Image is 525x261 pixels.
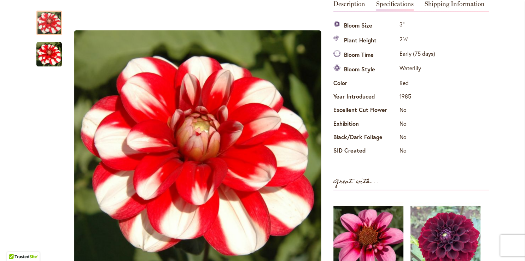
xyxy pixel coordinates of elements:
td: Early (75 days) [398,48,437,63]
td: No [398,104,437,118]
td: No [398,118,437,131]
th: Color [333,77,398,90]
iframe: Launch Accessibility Center [5,236,25,256]
th: SID Created [333,145,398,158]
a: Description [333,1,365,11]
td: Waterlily [398,63,437,77]
a: Specifications [376,1,414,11]
th: Year Introduced [333,91,398,104]
th: Plant Height [333,33,398,48]
div: Detailed Product Info [333,1,489,158]
th: Excellent Cut Flower [333,104,398,118]
th: Bloom Time [333,48,398,63]
th: Bloom Style [333,63,398,77]
img: YORO KOBI [36,42,62,67]
td: Red [398,77,437,90]
td: 1985 [398,91,437,104]
td: No [398,145,437,158]
td: No [398,131,437,145]
div: YORO KOBI [36,35,62,66]
th: Exhibition [333,118,398,131]
a: Shipping Information [425,1,485,11]
th: Black/Dark Foliage [333,131,398,145]
th: Bloom Size [333,19,398,33]
strong: Great with... [333,176,379,188]
td: 3" [398,19,437,33]
div: YORO KOBI [36,4,69,35]
td: 2½' [398,33,437,48]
